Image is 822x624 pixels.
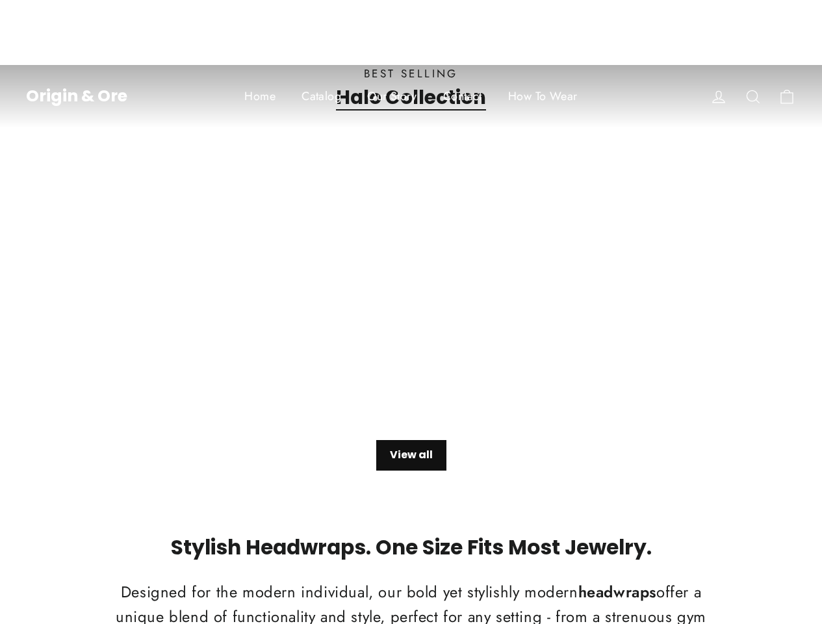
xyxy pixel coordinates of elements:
[26,84,127,107] a: Origin & Ore
[430,81,495,112] a: Contact
[156,78,666,115] div: Primary
[231,81,289,112] a: Home
[376,440,446,471] a: View all
[112,536,710,560] h2: Stylish Headwraps. One Size Fits Most Jewelry.
[495,81,591,112] a: How To Wear
[578,581,656,603] strong: headwraps
[289,81,354,112] a: Catalog
[354,81,430,112] a: Our Story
